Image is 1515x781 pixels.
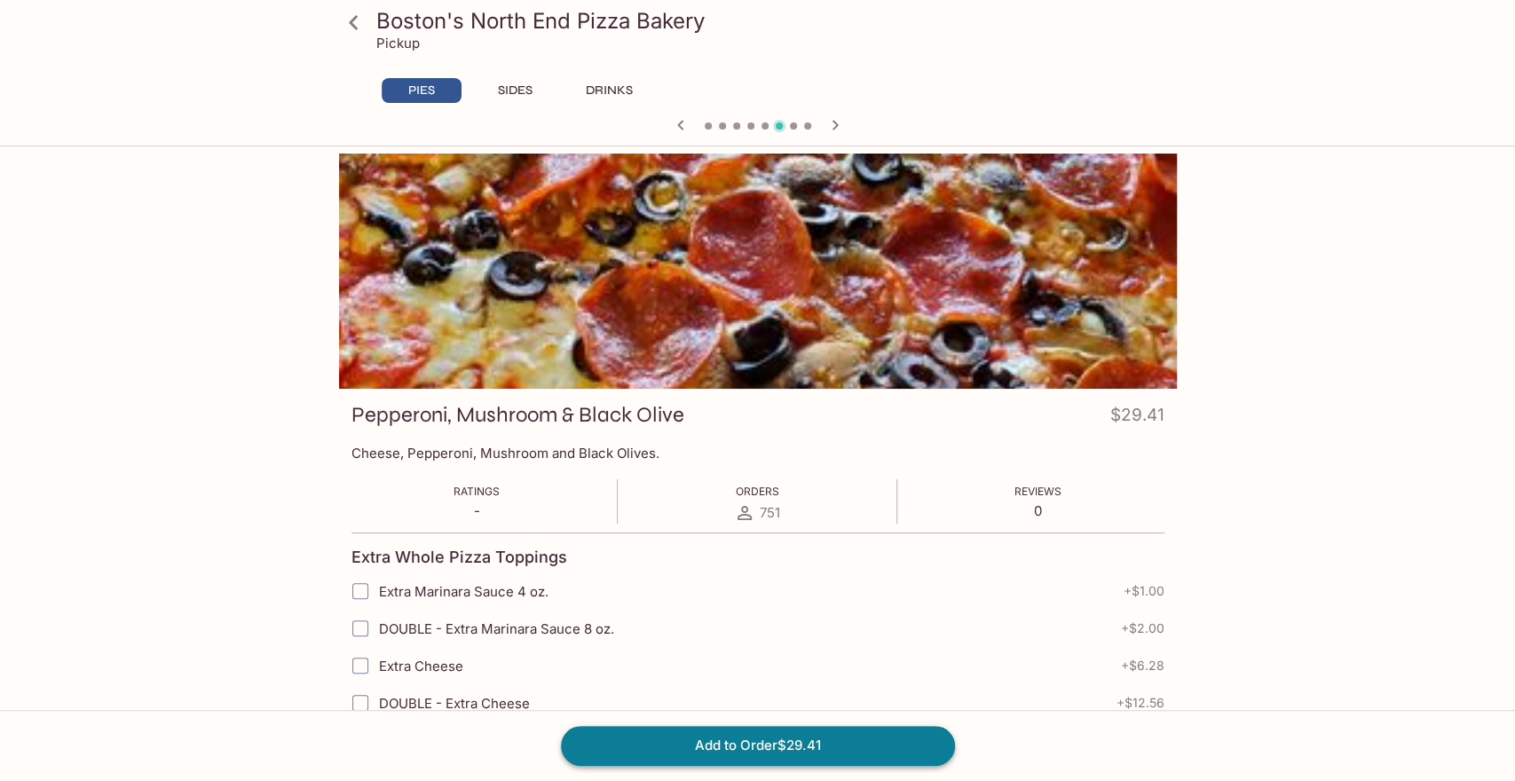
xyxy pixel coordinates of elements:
span: Ratings [454,485,500,498]
p: - [454,502,500,519]
span: Reviews [1014,485,1061,498]
span: DOUBLE - Extra Marinara Sauce 8 oz. [379,620,614,637]
span: + $1.00 [1124,584,1164,598]
button: PIES [382,78,462,103]
span: Extra Marinara Sauce 4 oz. [379,583,548,600]
span: + $12.56 [1117,696,1164,710]
span: Extra Cheese [379,658,463,674]
h3: Pepperoni, Mushroom & Black Olive [351,401,684,429]
h3: Boston's North End Pizza Bakery [376,7,1170,35]
span: + $2.00 [1121,621,1164,635]
p: Pickup [376,35,420,51]
div: Pepperoni, Mushroom & Black Olive [339,154,1177,389]
span: Orders [735,485,778,498]
p: Cheese, Pepperoni, Mushroom and Black Olives. [351,445,1164,461]
h4: Extra Whole Pizza Toppings [351,548,567,567]
p: 0 [1014,502,1061,519]
button: DRINKS [570,78,650,103]
button: SIDES [476,78,556,103]
span: 751 [759,504,779,521]
h4: $29.41 [1110,401,1164,436]
button: Add to Order$29.41 [561,726,955,765]
span: DOUBLE - Extra Cheese [379,695,530,712]
span: + $6.28 [1121,659,1164,673]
